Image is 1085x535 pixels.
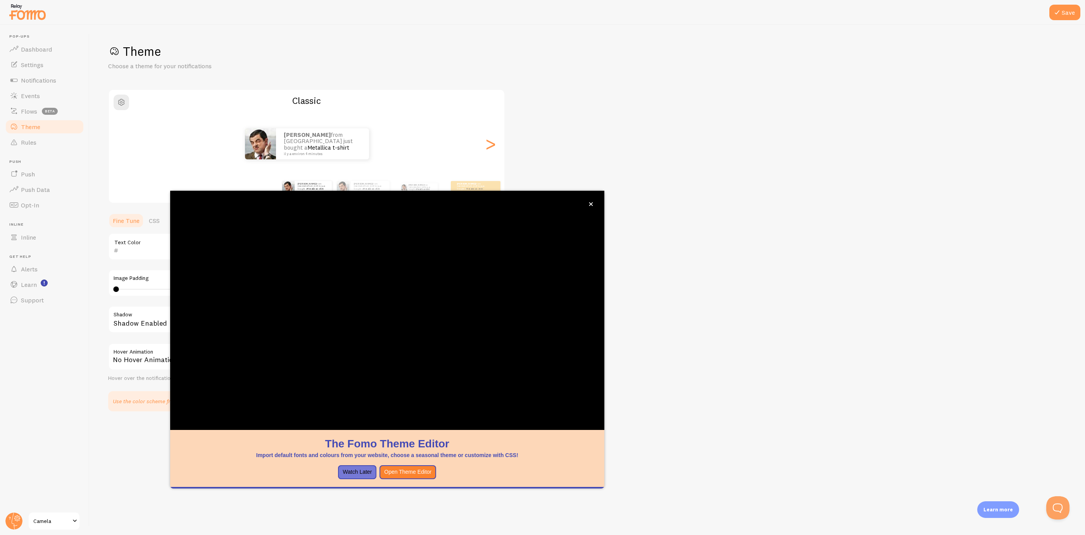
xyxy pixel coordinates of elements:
span: Inline [21,233,36,241]
div: No Hover Animation [108,343,341,370]
span: Settings [21,61,43,69]
iframe: Help Scout Beacon - Open [1046,496,1069,519]
a: Support [5,292,85,308]
span: Theme [21,123,40,131]
span: Events [21,92,40,100]
a: CSS [144,213,164,228]
strong: [PERSON_NAME] [457,182,476,185]
a: Metallica t-shirt [416,188,430,190]
div: Shadow Enabled [108,306,341,334]
a: Events [5,88,85,104]
p: from [GEOGRAPHIC_DATA] just bought a [409,183,435,192]
a: Metallica t-shirt [466,187,483,190]
a: Metallica t-shirt [307,187,324,190]
span: Flows [21,107,37,115]
h1: Theme [108,43,1066,59]
span: Opt-In [21,201,39,209]
a: Push [5,166,85,182]
p: Choose a theme for your notifications [108,62,294,71]
img: Fomo [245,128,276,159]
small: il y a environ 4 minutes [284,152,359,156]
p: Learn more [983,506,1013,513]
strong: [PERSON_NAME] [298,182,316,185]
p: Use the color scheme from your website [113,397,210,405]
label: Image Padding [114,275,335,282]
a: Inline [5,230,85,245]
strong: [PERSON_NAME] [354,182,373,185]
div: The Fomo Theme EditorImport default fonts and colours from your website, choose a seasonal theme ... [170,191,604,488]
img: Fomo [337,181,349,193]
span: Notifications [21,76,56,84]
p: Import default fonts and colours from your website, choose a seasonal theme or customize with CSS! [179,451,595,459]
p: from [GEOGRAPHIC_DATA] just bought a [298,182,329,192]
img: Fomo [282,181,295,193]
span: Get Help [9,254,85,259]
a: Camela [28,512,80,530]
span: Inline [9,222,85,227]
span: Push [9,159,85,164]
p: from [GEOGRAPHIC_DATA] just bought a [457,182,488,192]
span: Push Data [21,186,50,193]
div: Hover over the notification for preview [108,375,341,382]
a: Notifications [5,72,85,88]
p: from [GEOGRAPHIC_DATA] just bought a [354,182,386,192]
h2: Classic [109,95,504,107]
span: Alerts [21,265,38,273]
span: Pop-ups [9,34,85,39]
h1: The Fomo Theme Editor [179,436,595,451]
a: Flows beta [5,104,85,119]
div: Next slide [486,116,495,172]
img: fomo-relay-logo-orange.svg [8,2,47,22]
a: Theme [5,119,85,135]
strong: [PERSON_NAME] [409,184,424,186]
button: close, [587,200,595,208]
a: Fine Tune [108,213,144,228]
svg: <p>Watch New Feature Tutorials!</p> [41,280,48,286]
img: Fomo [401,184,407,190]
strong: [PERSON_NAME] [284,131,331,138]
span: Rules [21,138,36,146]
a: Metallica t-shirt [307,144,349,151]
span: Support [21,296,44,304]
button: Open Theme Editor [379,465,436,479]
a: Metallica t-shirt [363,187,380,190]
a: Dashboard [5,41,85,57]
span: beta [42,108,58,115]
span: Push [21,170,35,178]
p: from [GEOGRAPHIC_DATA] just bought a [284,132,361,156]
span: Dashboard [21,45,52,53]
span: Learn [21,281,37,288]
a: Settings [5,57,85,72]
div: Learn more [977,501,1019,518]
a: Push Data [5,182,85,197]
a: Alerts [5,261,85,277]
a: Opt-In [5,197,85,213]
a: Rules [5,135,85,150]
a: Learn [5,277,85,292]
button: Watch Later [338,465,376,479]
span: Camela [33,516,70,526]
